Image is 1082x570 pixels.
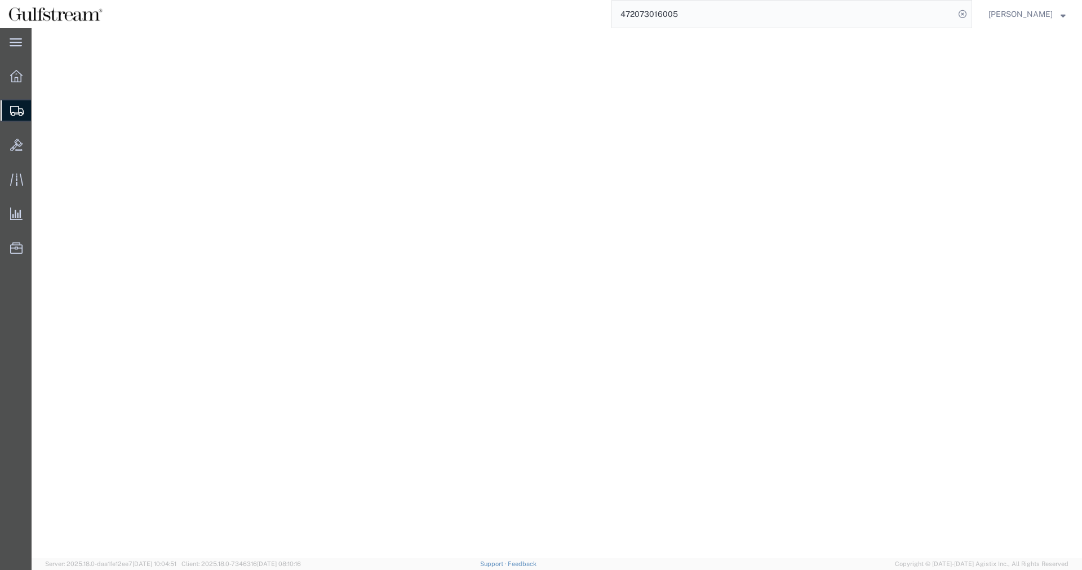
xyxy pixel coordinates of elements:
span: [DATE] 10:04:51 [132,560,176,567]
span: Jene Middleton [988,8,1053,20]
button: [PERSON_NAME] [988,7,1066,21]
span: [DATE] 08:10:16 [257,560,301,567]
input: Search for shipment number, reference number [612,1,955,28]
span: Server: 2025.18.0-daa1fe12ee7 [45,560,176,567]
span: Client: 2025.18.0-7346316 [181,560,301,567]
iframe: FS Legacy Container [32,28,1082,558]
span: Copyright © [DATE]-[DATE] Agistix Inc., All Rights Reserved [895,559,1068,569]
a: Feedback [508,560,536,567]
img: logo [8,6,103,23]
a: Support [480,560,508,567]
